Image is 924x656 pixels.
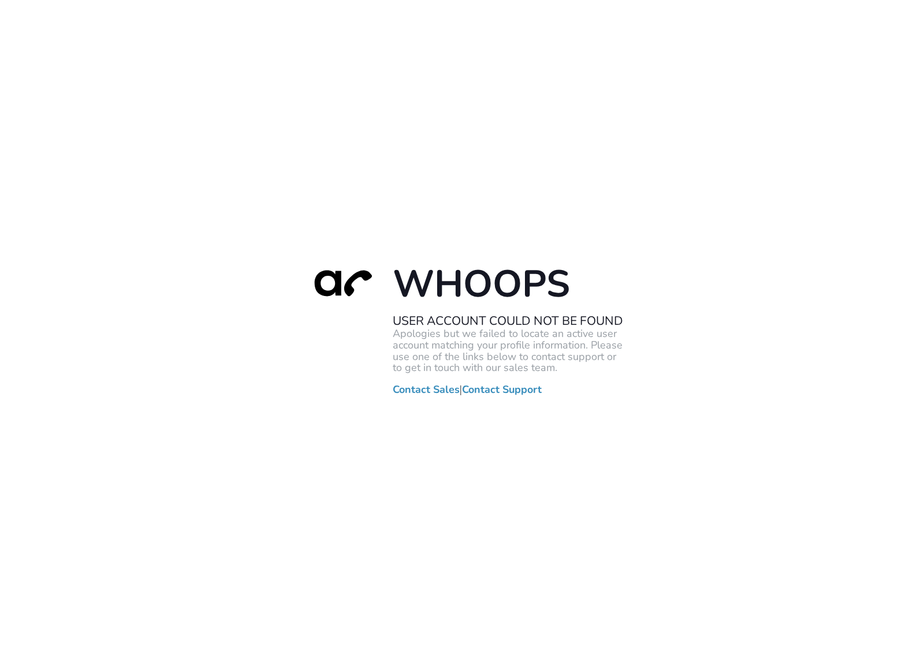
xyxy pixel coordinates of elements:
[300,260,624,395] div: |
[393,313,624,328] h2: User Account Could Not Be Found
[393,328,624,374] p: Apologies but we failed to locate an active user account matching your profile information. Pleas...
[393,384,460,396] a: Contact Sales
[462,384,542,396] a: Contact Support
[393,260,624,307] h1: Whoops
